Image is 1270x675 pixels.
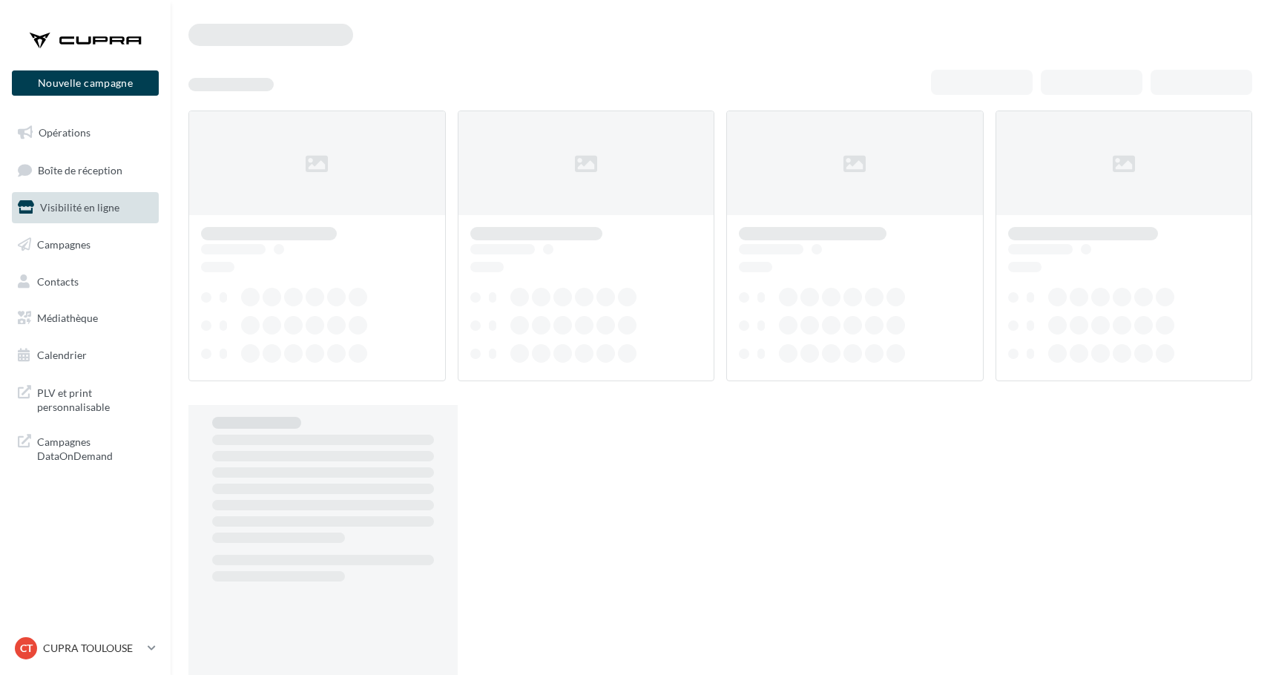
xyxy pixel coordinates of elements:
[9,192,162,223] a: Visibilité en ligne
[9,340,162,371] a: Calendrier
[9,377,162,421] a: PLV et print personnalisable
[9,117,162,148] a: Opérations
[39,126,91,139] span: Opérations
[40,201,119,214] span: Visibilité en ligne
[12,634,159,662] a: CT CUPRA TOULOUSE
[37,312,98,324] span: Médiathèque
[43,641,142,656] p: CUPRA TOULOUSE
[20,641,33,656] span: CT
[38,163,122,176] span: Boîte de réception
[9,229,162,260] a: Campagnes
[9,303,162,334] a: Médiathèque
[37,238,91,251] span: Campagnes
[37,432,153,464] span: Campagnes DataOnDemand
[12,70,159,96] button: Nouvelle campagne
[9,266,162,297] a: Contacts
[37,383,153,415] span: PLV et print personnalisable
[37,274,79,287] span: Contacts
[37,349,87,361] span: Calendrier
[9,426,162,470] a: Campagnes DataOnDemand
[9,154,162,186] a: Boîte de réception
